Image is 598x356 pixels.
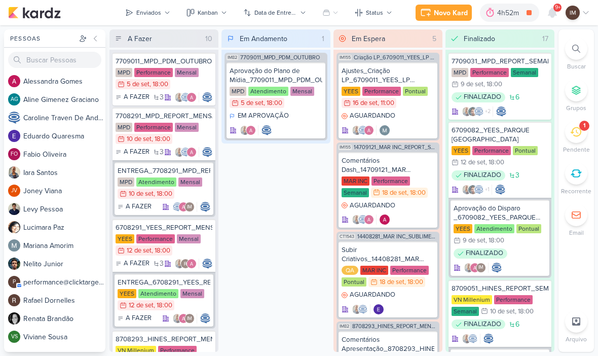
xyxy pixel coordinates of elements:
[342,335,434,353] div: Comentários Apresentação_8708293_HINES_REPORT_MENSAL_AGOSTO
[116,223,212,232] div: 6708291_YEES_REPORT_MENSAL_AGOSTO
[468,334,478,344] img: Caroline Traven De Andrade
[202,147,212,157] div: Responsável: Caroline Traven De Andrade
[290,87,314,96] div: Mensal
[474,224,514,233] div: Atendimento
[382,190,407,196] div: 18 de set
[241,100,264,106] div: 5 de set
[23,204,105,215] div: L e v y P e s s o a
[240,125,258,135] div: Colaboradores: Iara Santos, Alessandra Gomes
[23,186,105,196] div: J o n e y V i a n a
[373,304,384,314] img: Eduardo Quaresma
[8,312,20,325] img: Renata Brandão
[116,57,212,66] div: 7709011_MPD_PDM_OUTUBRO
[380,279,404,286] div: 18 de set
[264,100,282,106] div: , 18:00
[8,112,20,124] img: Caroline Traven De Andrade
[484,186,490,194] span: +1
[342,176,369,186] div: MAR INC
[485,237,504,244] div: , 18:00
[478,265,483,270] p: IM
[118,202,152,212] div: A FAZER
[23,149,105,160] div: F a b i o O l i v e i r a
[126,202,152,212] p: A FAZER
[318,33,328,44] div: 1
[364,125,374,135] img: Alessandra Gomes
[240,55,320,60] span: 7709011_MPD_PDM_OUTUBRO
[240,125,250,135] img: Iara Santos
[364,215,374,225] img: Alessandra Gomes
[227,55,238,60] span: IM82
[128,33,152,44] div: A Fazer
[380,125,390,135] img: Mariana Amorim
[23,332,105,342] div: V i v i a n e S o u s a
[515,321,519,328] span: 6
[178,313,189,324] img: Alessandra Gomes
[186,92,197,102] img: Alessandra Gomes
[353,100,378,106] div: 16 de set
[416,5,472,21] button: Novo Kard
[342,277,366,287] div: Pontual
[13,279,16,285] p: p
[202,92,212,102] div: Responsável: Caroline Traven De Andrade
[352,215,377,225] div: Colaboradores: Iara Santos, Caroline Traven De Andrade, Alessandra Gomes
[201,33,216,44] div: 10
[354,145,437,150] span: 14709121_MAR INC_REPORT_SEMANAL_19.09
[513,146,538,155] div: Pontual
[462,185,472,195] img: Iara Santos
[8,75,20,87] img: Alessandra Gomes
[230,87,246,96] div: MPD
[23,259,105,269] div: N e l i t o J u n i o r
[248,87,288,96] div: Atendimento
[342,290,395,300] div: AGUARDANDO
[461,159,485,166] div: 12 de set
[124,92,149,102] p: A FAZER
[174,147,184,157] img: Iara Santos
[116,112,212,121] div: 7708291_MPD_REPORT_MENSAL_AGOSTO
[127,136,152,143] div: 10 de set
[464,263,489,273] div: Colaboradores: Iara Santos, Alessandra Gomes, Isabella Machado Guimarães
[118,313,152,324] div: A FAZER
[352,304,362,314] img: Iara Santos
[511,68,538,77] div: Semanal
[8,294,20,306] img: Rafael Dornelles
[352,324,437,329] span: 8708293_HINES_REPORT_MENSAL_AGOSTO
[202,259,212,269] div: Responsável: Caroline Traven De Andrade
[8,52,101,68] input: Buscar Pessoas
[452,92,505,102] div: FINALIZADO
[238,111,289,121] p: EM APROVAÇÃO
[23,76,105,87] div: A l e s s a n d r a G o m e s
[175,123,199,132] div: Mensal
[116,234,134,243] div: YEES
[538,33,552,44] div: 17
[483,81,502,88] div: , 18:00
[407,190,426,196] div: , 18:00
[202,147,212,157] img: Caroline Traven De Andrade
[177,234,201,243] div: Mensal
[354,55,437,60] span: Criação LP_6709011_YEES_LP MEETING_PARQUE BUENA VISTA
[515,94,519,101] span: 6
[462,185,492,195] div: Colaboradores: Iara Santos, Nelito Junior, Caroline Traven De Andrade, Alessandra Gomes
[178,177,202,187] div: Mensal
[127,81,149,88] div: 5 de set
[569,228,584,237] p: Email
[352,33,385,44] div: Em Espera
[483,334,494,344] div: Responsável: Caroline Traven De Andrade
[358,304,368,314] img: Caroline Traven De Andrade
[8,7,61,19] img: kardz.app
[494,295,533,304] div: Performance
[378,100,394,106] div: , 11:00
[350,111,395,121] p: AGUARDANDO
[404,279,423,286] div: , 18:00
[8,221,20,233] img: Lucimara Paz
[464,170,501,181] p: FINALIZADO
[116,92,149,102] div: A FAZER
[373,304,384,314] div: Responsável: Eduardo Quaresma
[136,177,176,187] div: Atendimento
[403,87,428,96] div: Pontual
[463,237,485,244] div: 9 de set
[118,166,210,175] div: ENTREGA_7708291_MPD_REPORT_MENSAL_AGOSTO
[496,106,506,117] div: Responsável: Caroline Traven De Andrade
[470,263,480,273] img: Alessandra Gomes
[11,334,18,340] p: VS
[261,125,272,135] img: Caroline Traven De Andrade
